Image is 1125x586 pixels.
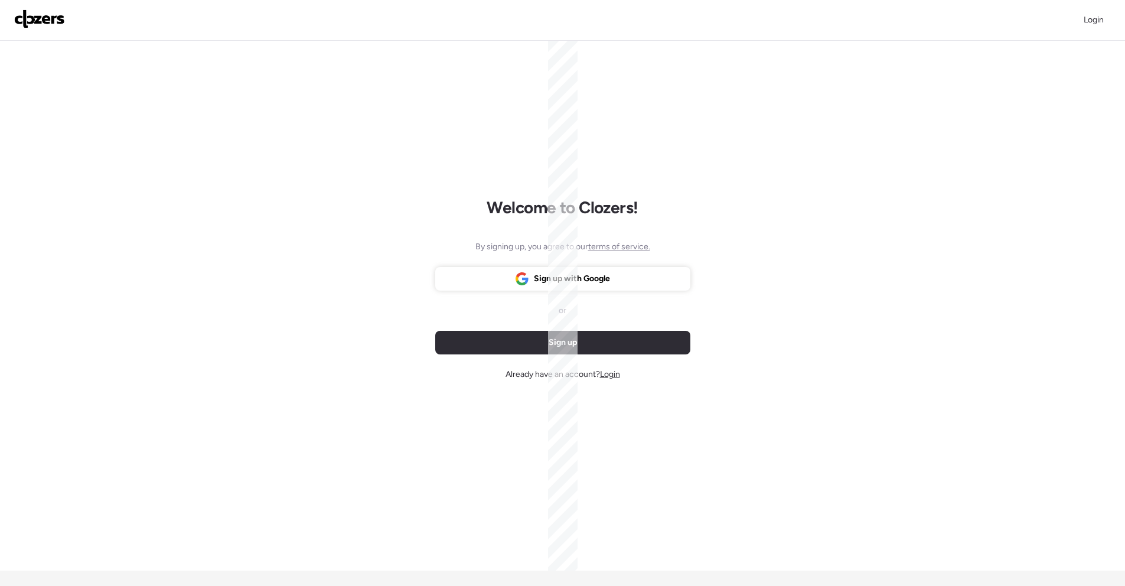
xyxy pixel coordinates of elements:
span: By signing up, you agree to our [475,241,650,253]
img: Logo [14,9,65,28]
span: Already have an account? [506,369,620,380]
span: Sign up with Google [534,273,610,285]
h1: Welcome to Clozers! [487,197,638,217]
span: terms of service. [588,242,650,252]
span: Login [1084,15,1104,25]
span: Login [600,369,620,379]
